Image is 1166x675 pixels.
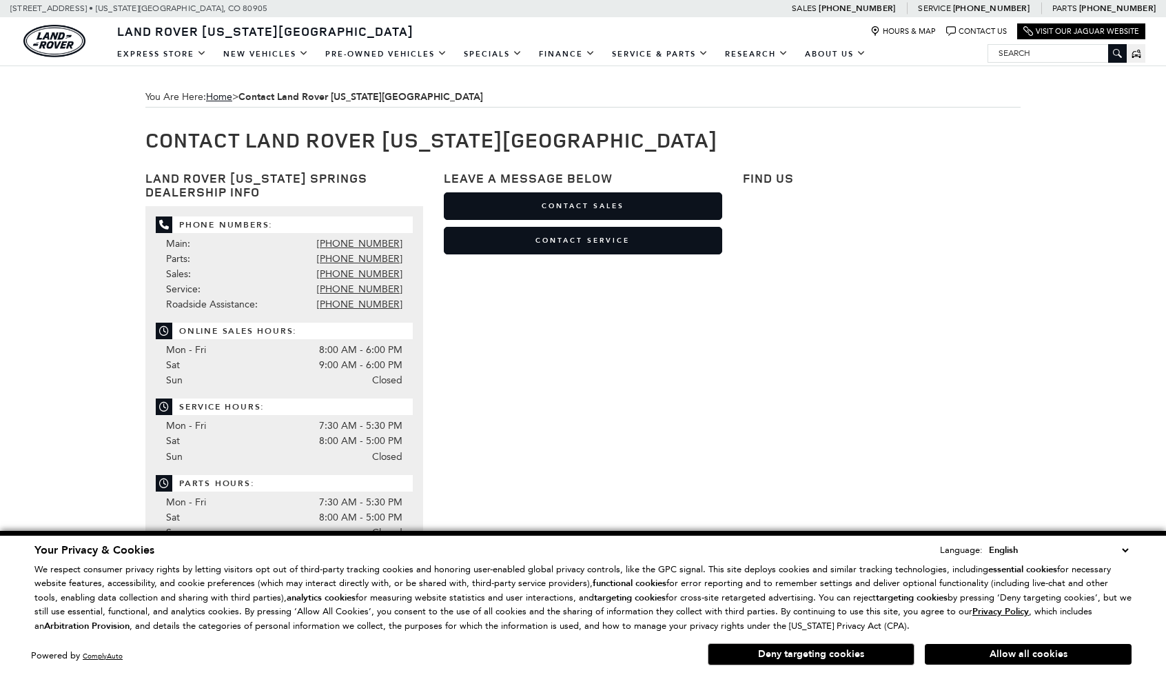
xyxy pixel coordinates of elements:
a: Service & Parts [604,42,717,66]
div: Language: [940,545,983,554]
a: [PHONE_NUMBER] [317,283,402,295]
span: Sales [792,3,817,13]
strong: analytics cookies [287,592,356,604]
a: [PHONE_NUMBER] [317,299,402,310]
img: Land Rover [23,25,85,57]
span: Service Hours: [156,399,413,415]
div: Powered by [31,652,123,661]
a: [STREET_ADDRESS] • [US_STATE][GEOGRAPHIC_DATA], CO 80905 [10,3,267,13]
a: Privacy Policy [972,606,1029,616]
span: Sun [166,374,183,386]
select: Language Select [985,543,1132,558]
a: Contact Sales [444,192,722,220]
strong: Arbitration Provision [44,620,130,632]
span: Parts [1052,3,1077,13]
div: Breadcrumbs [145,87,1021,108]
a: EXPRESS STORE [109,42,215,66]
span: Mon - Fri [166,420,206,432]
span: Sun [166,451,183,463]
a: Home [206,91,232,103]
span: 9:00 AM - 6:00 PM [319,358,402,373]
span: 8:00 AM - 5:00 PM [319,434,402,449]
a: [PHONE_NUMBER] [953,3,1030,14]
span: Sales: [166,268,191,280]
span: Sun [166,527,183,538]
p: We respect consumer privacy rights by letting visitors opt out of third-party tracking cookies an... [34,563,1132,634]
a: Finance [531,42,604,66]
strong: targeting cookies [594,592,666,604]
span: Phone Numbers: [156,216,413,233]
nav: Main Navigation [109,42,875,66]
h3: Leave a Message Below [444,172,722,185]
strong: targeting cookies [876,592,948,604]
span: Roadside Assistance: [166,299,258,310]
span: 7:30 AM - 5:30 PM [319,419,402,434]
span: Sat [166,435,180,447]
span: Service: [166,283,201,295]
button: Allow all cookies [925,644,1132,665]
strong: functional cookies [593,577,666,590]
input: Search [988,45,1126,61]
span: Online Sales Hours: [156,323,413,339]
a: Pre-Owned Vehicles [317,42,456,66]
button: Deny targeting cookies [708,643,914,665]
a: land-rover [23,25,85,57]
h1: Contact Land Rover [US_STATE][GEOGRAPHIC_DATA] [145,128,1021,151]
span: Sat [166,359,180,371]
a: [PHONE_NUMBER] [1079,3,1156,14]
a: [PHONE_NUMBER] [317,253,402,265]
h3: Land Rover [US_STATE] Springs Dealership Info [145,172,423,199]
span: Closed [372,373,402,388]
a: Contact Us [946,26,1007,37]
a: About Us [797,42,875,66]
span: 7:30 AM - 5:30 PM [319,495,402,510]
span: Parts: [166,253,190,265]
iframe: Dealer location map [743,192,1021,465]
a: Research [717,42,797,66]
span: Sat [166,512,180,523]
a: Contact Service [444,227,722,254]
a: [PHONE_NUMBER] [819,3,895,14]
span: Your Privacy & Cookies [34,543,154,558]
h3: Find Us [743,172,1021,185]
span: Mon - Fri [166,344,206,356]
span: Land Rover [US_STATE][GEOGRAPHIC_DATA] [117,23,413,39]
u: Privacy Policy [972,605,1029,618]
a: Visit Our Jaguar Website [1023,26,1139,37]
span: 8:00 AM - 6:00 PM [319,343,402,358]
a: [PHONE_NUMBER] [317,268,402,280]
span: Mon - Fri [166,496,206,508]
span: Closed [372,525,402,541]
span: Main: [166,238,190,250]
a: Land Rover [US_STATE][GEOGRAPHIC_DATA] [109,23,422,39]
a: [PHONE_NUMBER] [317,238,402,250]
span: Service [918,3,950,13]
a: Hours & Map [870,26,936,37]
strong: Contact Land Rover [US_STATE][GEOGRAPHIC_DATA] [238,90,483,103]
a: ComplyAuto [83,652,123,661]
a: Specials [456,42,531,66]
a: New Vehicles [215,42,317,66]
span: Closed [372,450,402,465]
span: 8:00 AM - 5:00 PM [319,510,402,525]
span: You Are Here: [145,87,1021,108]
span: > [206,91,483,103]
strong: essential cookies [988,563,1057,576]
span: Parts Hours: [156,475,413,492]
